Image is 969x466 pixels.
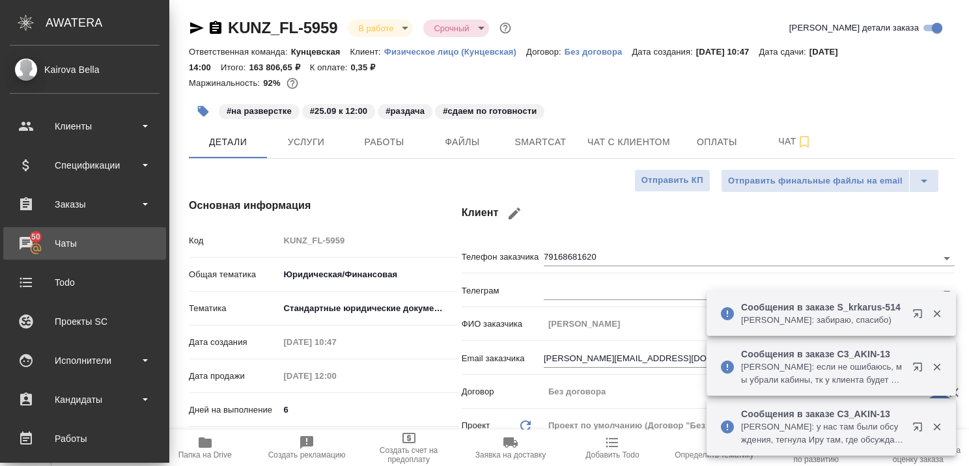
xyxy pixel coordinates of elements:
span: 25.09 к 12:00 [301,105,376,116]
p: Без договора [565,47,632,57]
span: Папка на Drive [178,450,232,459]
span: на разверстке [218,105,301,116]
button: Создать рекламацию [256,430,358,466]
button: Доп статусы указывают на важность/срочность заказа [497,20,514,36]
p: Итого: [221,62,249,72]
span: Создать счет на предоплату [365,446,451,464]
button: Заявка на доставку [460,430,561,466]
div: split button [721,169,939,193]
p: 92% [263,78,283,88]
div: Стандартные юридические документы, договоры, уставы [279,297,459,320]
p: [PERSON_NAME]: забираю, спасибо) [741,314,904,327]
div: В работе [348,20,413,37]
button: Закрыть [923,421,950,433]
a: Без договора [565,46,632,57]
p: Кунцевская [291,47,350,57]
a: Проекты SC [3,305,166,338]
span: Чат [764,133,826,150]
p: Маржинальность: [189,78,263,88]
div: Юридическая/Финансовая [279,264,459,286]
p: Email заказчика [462,352,544,365]
a: KUNZ_FL-5959 [228,19,337,36]
div: AWATERA [46,10,169,36]
span: Отправить КП [641,173,703,188]
span: Чат с клиентом [587,134,670,150]
p: Тематика [189,302,279,315]
button: Срочный [430,23,473,34]
p: #сдаем по готовности [443,105,537,118]
button: Закрыть [923,361,950,373]
p: Код [189,234,279,247]
p: ФИО заказчика [462,318,544,331]
p: #25.09 к 12:00 [310,105,367,118]
p: Дата создания [189,336,279,349]
div: Спецификации [10,156,160,175]
button: Определить тематику [664,430,765,466]
p: Телефон заказчика [462,251,544,264]
span: Работы [353,134,415,150]
p: 0,35 ₽ [350,62,385,72]
p: Дата создания: [632,47,695,57]
svg: Подписаться [796,134,812,150]
input: Пустое поле [279,333,393,351]
div: Кандидаты [10,390,160,409]
button: Open [938,283,956,301]
a: Работы [3,422,166,455]
button: Создать счет на предоплату [358,430,459,466]
button: Скопировать ссылку [208,20,223,36]
button: Отправить финальные файлы на email [721,169,910,193]
a: 50Чаты [3,227,166,260]
p: [DATE] 10:47 [696,47,759,57]
p: Сообщения в заказе C3_AKIN-13 [741,348,904,361]
p: Сообщения в заказе C3_AKIN-13 [741,407,904,420]
p: Дата сдачи: [759,47,809,57]
button: Отправить КП [634,169,710,192]
span: раздача [376,105,434,116]
button: Открыть в новой вкладке [905,354,936,385]
span: Smartcat [509,134,572,150]
p: Дней на выполнение [189,404,279,417]
p: Проект [462,419,490,432]
p: Клиент: [350,47,384,57]
p: Сообщения в заказе S_krkarus-514 [741,301,904,314]
a: Todo [3,266,166,299]
button: Закрыть [923,308,950,320]
p: Физическое лицо (Кунцевская) [384,47,526,57]
p: #раздача [386,105,425,118]
p: Договор: [526,47,565,57]
button: В работе [354,23,397,34]
p: К оплате: [310,62,351,72]
h4: Основная информация [189,198,410,213]
p: [PERSON_NAME]: у нас там были обсуждения, тегнула Иру там, где обсуждали это, прикладываю расчет ... [741,420,904,446]
button: Открыть в новой вкладке [905,301,936,332]
div: Исполнители [10,351,160,370]
button: Добавить тэг [189,97,218,126]
button: Скопировать ссылку для ЯМессенджера [189,20,204,36]
h4: Клиент [462,198,955,229]
div: Проект по умолчанию (Договор "Без договора", контрагент "Физическое лицо") [544,415,955,437]
span: сдаем по готовности [434,105,546,116]
span: Отправить финальные файлы на email [728,174,903,189]
span: Услуги [275,134,337,150]
span: Детали [197,134,259,150]
p: [PERSON_NAME]: если не ошибаюсь, мы убрали кабины, тк у клиента будет отдельная комната для перков [741,361,904,387]
p: Ответственная команда: [189,47,291,57]
div: Kairova Bella [10,62,160,77]
div: Чаты [10,234,160,253]
input: Пустое поле [279,231,459,250]
p: #на разверстке [227,105,292,118]
input: Пустое поле [544,382,955,401]
span: Оплаты [686,134,748,150]
p: Общая тематика [189,268,279,281]
div: Клиенты [10,116,160,136]
a: Физическое лицо (Кунцевская) [384,46,526,57]
div: В работе [423,20,488,37]
div: Работы [10,429,160,448]
input: Пустое поле [544,314,955,333]
p: Договор [462,385,544,398]
p: Телеграм [462,284,544,297]
p: Дата продажи [189,370,279,383]
button: Открыть в новой вкладке [905,414,936,445]
p: 163 806,65 ₽ [249,62,309,72]
input: ✎ Введи что-нибудь [279,400,459,419]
